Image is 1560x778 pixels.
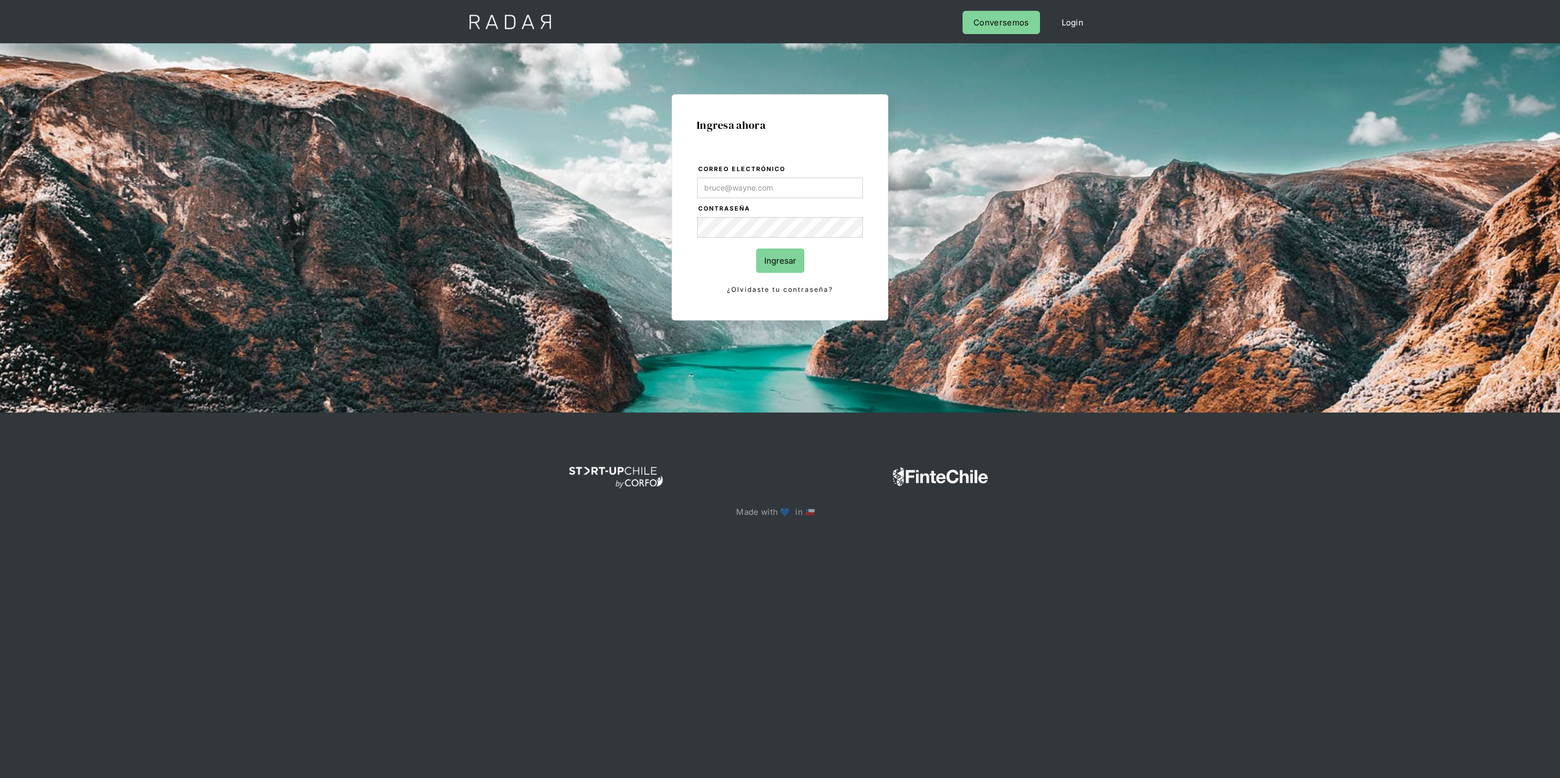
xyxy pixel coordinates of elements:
[697,119,863,131] h1: Ingresa ahora
[697,164,863,296] form: Login Form
[756,249,804,273] input: Ingresar
[697,178,863,198] input: bruce@wayne.com
[736,505,823,519] p: Made with 💙 in 🇨🇱
[697,284,863,296] a: ¿Olvidaste tu contraseña?
[1051,11,1095,34] a: Login
[963,11,1039,34] a: Conversemos
[698,204,863,214] label: Contraseña
[698,164,863,175] label: Correo electrónico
